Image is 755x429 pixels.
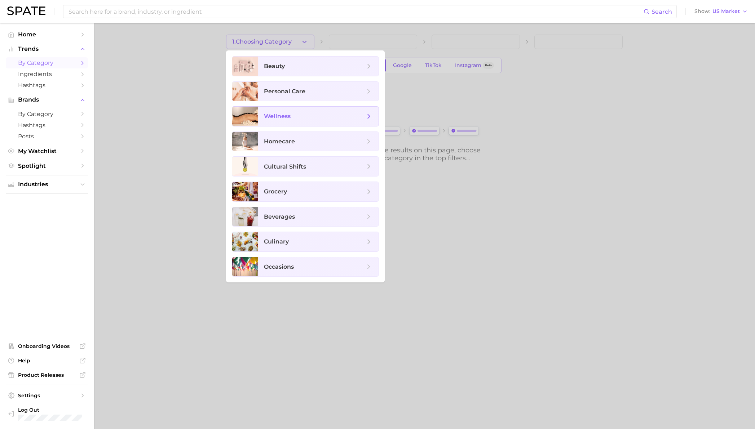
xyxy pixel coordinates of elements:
[6,108,88,120] a: by Category
[6,44,88,54] button: Trends
[6,57,88,68] a: by Category
[18,133,76,140] span: Posts
[18,148,76,155] span: My Watchlist
[6,370,88,380] a: Product Releases
[264,163,306,170] span: cultural shifts
[18,181,76,188] span: Industries
[6,94,88,105] button: Brands
[18,46,76,52] span: Trends
[712,9,740,13] span: US Market
[6,68,88,80] a: Ingredients
[18,31,76,38] span: Home
[693,7,750,16] button: ShowUS Market
[264,113,291,120] span: wellness
[6,390,88,401] a: Settings
[18,392,76,399] span: Settings
[18,122,76,129] span: Hashtags
[6,341,88,352] a: Onboarding Videos
[18,97,76,103] span: Brands
[6,131,88,142] a: Posts
[18,407,82,413] span: Log Out
[264,138,295,145] span: homecare
[652,8,672,15] span: Search
[264,263,294,270] span: occasions
[6,355,88,366] a: Help
[6,179,88,190] button: Industries
[18,82,76,89] span: Hashtags
[18,59,76,66] span: by Category
[18,162,76,169] span: Spotlight
[264,213,295,220] span: beverages
[6,160,88,171] a: Spotlight
[18,111,76,117] span: by Category
[6,80,88,91] a: Hashtags
[264,88,305,95] span: personal care
[18,357,76,364] span: Help
[694,9,710,13] span: Show
[68,5,644,18] input: Search here for a brand, industry, or ingredient
[6,405,88,423] a: Log out. Currently logged in with e-mail raj@netrush.com.
[18,372,76,378] span: Product Releases
[7,6,45,15] img: SPATE
[6,120,88,131] a: Hashtags
[6,29,88,40] a: Home
[264,63,285,70] span: beauty
[18,71,76,77] span: Ingredients
[18,343,76,349] span: Onboarding Videos
[226,50,385,282] ul: 1.Choosing Category
[264,188,287,195] span: grocery
[6,146,88,157] a: My Watchlist
[264,238,289,245] span: culinary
